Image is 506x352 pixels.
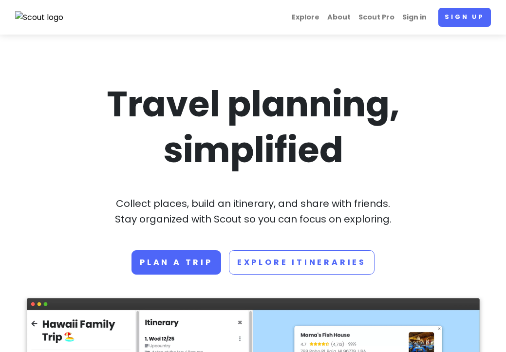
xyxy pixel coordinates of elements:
a: Scout Pro [355,8,398,27]
a: About [323,8,355,27]
img: Scout logo [15,11,64,24]
h1: Travel planning, simplified [27,81,480,172]
p: Collect places, build an itinerary, and share with friends. Stay organized with Scout so you can ... [27,196,480,227]
a: Sign in [398,8,431,27]
a: Plan a trip [131,250,221,275]
a: Explore [288,8,323,27]
a: Explore Itineraries [229,250,375,275]
a: Sign up [438,8,491,27]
